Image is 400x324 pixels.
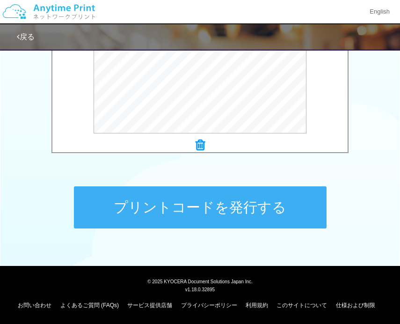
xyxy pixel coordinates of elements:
[185,287,215,292] span: v1.18.0.32895
[181,302,237,309] a: プライバシーポリシー
[74,186,327,228] button: プリントコードを発行する
[147,278,253,284] span: © 2025 KYOCERA Document Solutions Japan Inc.
[17,33,35,41] a: 戻る
[60,302,119,309] a: よくあるご質問 (FAQs)
[18,302,51,309] a: お問い合わせ
[276,302,327,309] a: このサイトについて
[246,302,268,309] a: 利用規約
[336,302,375,309] a: 仕様および制限
[127,302,172,309] a: サービス提供店舗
